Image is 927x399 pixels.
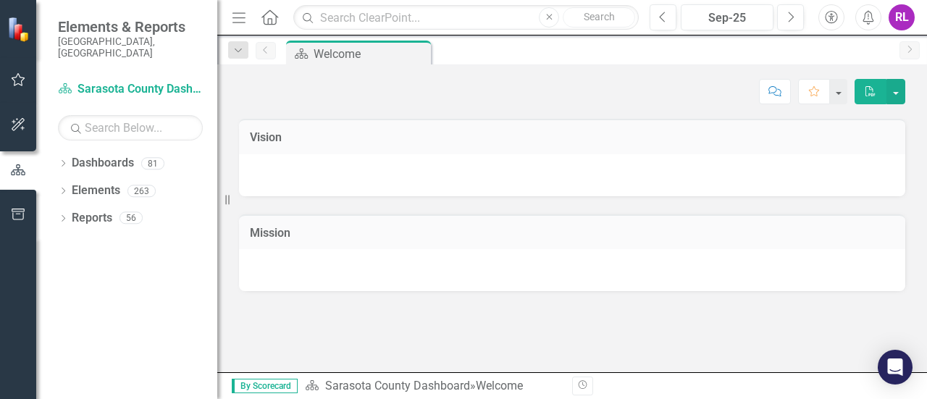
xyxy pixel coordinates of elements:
[58,115,203,140] input: Search Below...
[250,227,894,240] h3: Mission
[878,350,913,385] div: Open Intercom Messenger
[58,81,203,98] a: Sarasota County Dashboard
[305,378,561,395] div: »
[314,45,427,63] div: Welcome
[232,379,298,393] span: By Scorecard
[584,11,615,22] span: Search
[127,185,156,197] div: 263
[250,131,894,144] h3: Vision
[58,18,203,35] span: Elements & Reports
[72,210,112,227] a: Reports
[293,5,639,30] input: Search ClearPoint...
[681,4,773,30] button: Sep-25
[72,182,120,199] a: Elements
[686,9,768,27] div: Sep-25
[58,35,203,59] small: [GEOGRAPHIC_DATA], [GEOGRAPHIC_DATA]
[476,379,523,392] div: Welcome
[563,7,635,28] button: Search
[141,157,164,169] div: 81
[72,155,134,172] a: Dashboards
[325,379,470,392] a: Sarasota County Dashboard
[889,4,915,30] button: RL
[119,212,143,224] div: 56
[7,16,33,41] img: ClearPoint Strategy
